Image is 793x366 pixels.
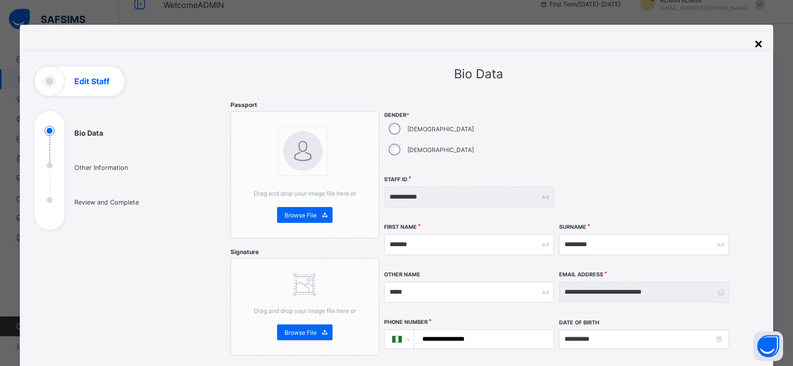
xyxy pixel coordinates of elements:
[559,224,586,230] label: Surname
[284,329,317,336] span: Browse File
[754,35,763,52] div: ×
[384,112,554,118] span: Gender
[230,258,379,356] div: Drag and drop your image file here orBrowse File
[230,111,379,238] div: bannerImageDrag and drop your image file here orBrowse File
[284,211,317,219] span: Browse File
[384,271,420,278] label: Other Name
[559,319,599,326] label: Date of Birth
[384,319,428,325] label: Phone Number
[559,271,603,278] label: Email Address
[230,248,259,256] span: Signature
[407,125,474,133] label: [DEMOGRAPHIC_DATA]
[407,146,474,154] label: [DEMOGRAPHIC_DATA]
[384,224,417,230] label: First Name
[283,131,323,171] img: bannerImage
[753,331,783,361] button: Open asap
[74,77,110,85] h1: Edit Staff
[230,101,257,108] span: Passport
[254,307,356,314] span: Drag and drop your image file here or
[454,66,503,81] span: Bio Data
[384,176,407,183] label: Staff ID
[254,190,356,197] span: Drag and drop your image file here or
